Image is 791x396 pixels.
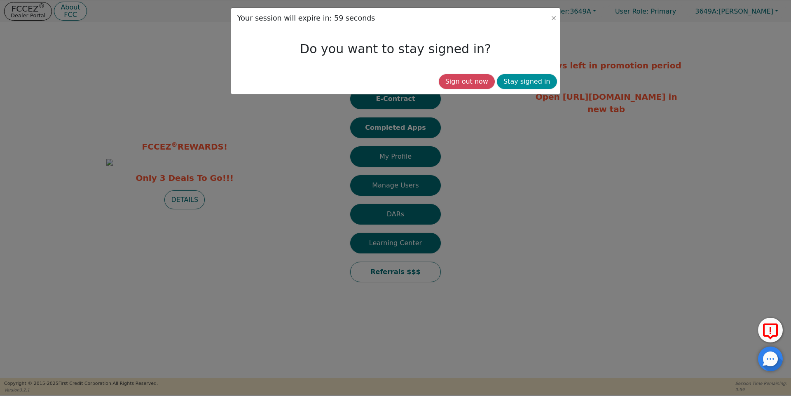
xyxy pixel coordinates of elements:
[235,40,556,59] h3: Do you want to stay signed in?
[758,318,783,342] button: Report Error to FCC
[235,12,377,25] h3: Your session will expire in: 59 seconds
[550,14,558,22] button: Close
[497,74,557,89] button: Stay signed in
[439,74,495,89] button: Sign out now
